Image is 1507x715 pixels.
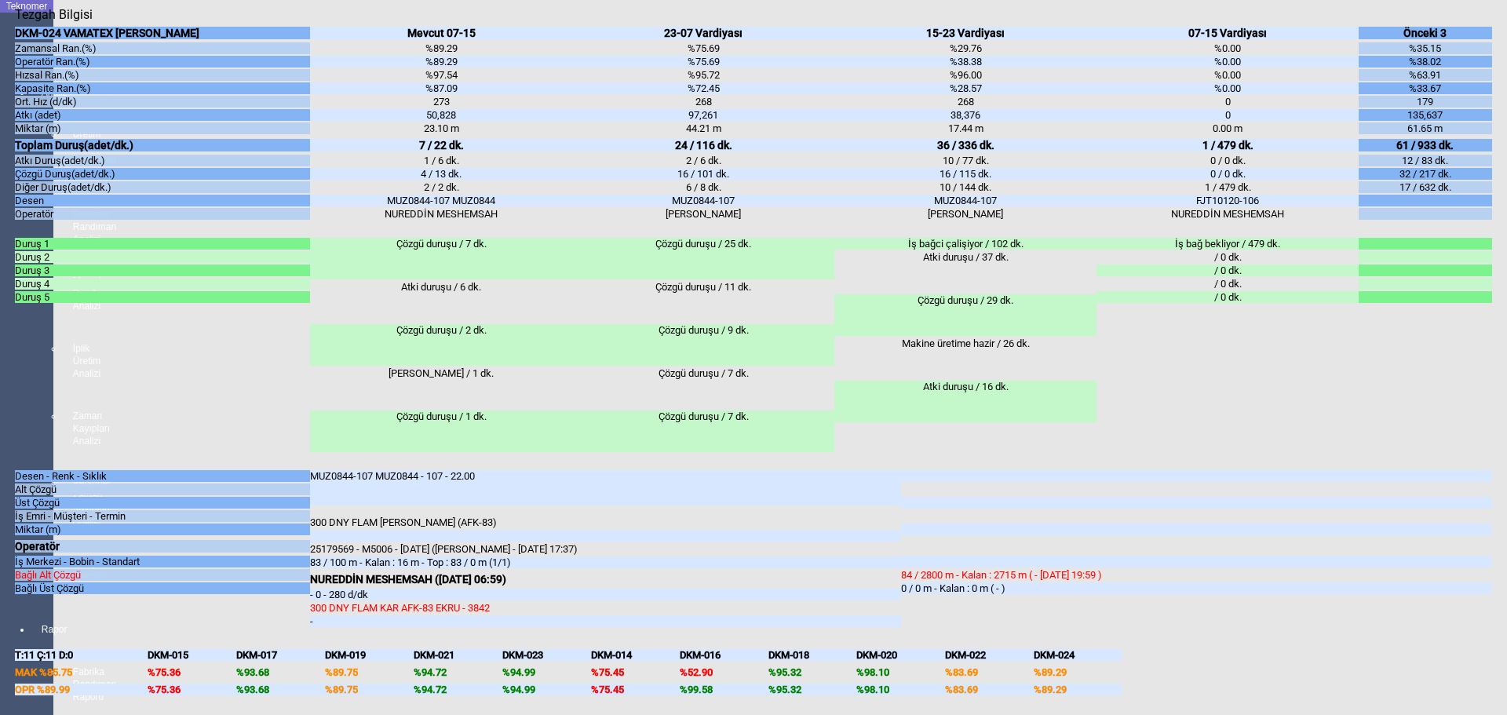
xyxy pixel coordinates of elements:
[834,155,1096,166] div: 10 / 77 dk.
[15,523,310,535] div: Miktar (m)
[15,278,310,290] div: Duruş 4
[310,281,572,323] div: Atki duruşu / 6 dk.
[572,69,834,81] div: %95.72
[1096,155,1359,166] div: 0 / 0 dk.
[945,649,1034,661] div: DKM-022
[236,684,325,695] div: %93.68
[15,96,310,108] div: Ort. Hız (d/dk)
[834,208,1096,220] div: [PERSON_NAME]
[325,684,414,695] div: %89.75
[591,649,680,661] div: DKM-014
[310,168,572,180] div: 4 / 13 dk.
[834,69,1096,81] div: %96.00
[834,195,1096,206] div: MUZ0844-107
[1096,208,1359,220] div: NUREDDİN MESHEMSAH
[901,582,1492,594] div: 0 / 0 m - Kalan : 0 m ( - )
[1359,42,1491,54] div: %35.15
[945,684,1034,695] div: %83.69
[1096,168,1359,180] div: 0 / 0 dk.
[310,109,572,121] div: 50,828
[15,122,310,134] div: Miktar (m)
[572,96,834,108] div: 268
[15,510,310,522] div: İş Emri - Müşteri - Termin
[15,238,310,250] div: Duruş 1
[15,139,310,151] div: Toplam Duruş(adet/dk.)
[1096,122,1359,134] div: 0.00 m
[1096,56,1359,67] div: %0.00
[768,649,857,661] div: DKM-018
[310,181,572,193] div: 2 / 2 dk.
[572,42,834,54] div: %75.69
[15,27,310,39] div: DKM-024 VAMATEX [PERSON_NAME]
[1359,56,1491,67] div: %38.02
[15,82,310,94] div: Kapasite Ran.(%)
[15,540,310,553] div: Operatör
[1359,168,1491,180] div: 32 / 217 dk.
[15,168,310,180] div: Çözgü Duruş(adet/dk.)
[572,195,834,206] div: MUZ0844-107
[15,7,98,22] div: Tezgah Bilgisi
[310,42,572,54] div: %89.29
[310,324,572,366] div: Çözgü duruşu / 2 dk.
[572,208,834,220] div: [PERSON_NAME]
[1096,264,1359,276] div: / 0 dk.
[310,573,901,585] div: NUREDDİN MESHEMSAH ([DATE] 06:59)
[310,602,901,614] div: 300 DNY FLAM KAR AFK-83 EKRU - 3842
[1359,82,1491,94] div: %33.67
[325,649,414,661] div: DKM-019
[310,516,901,528] div: 300 DNY FLAM [PERSON_NAME] (AFK-83)
[502,666,591,678] div: %94.99
[15,556,310,567] div: İş Merkezi - Bobin - Standart
[945,666,1034,678] div: %83.69
[310,139,572,151] div: 7 / 22 dk.
[1359,181,1491,193] div: 17 / 632 dk.
[15,264,310,276] div: Duruş 3
[15,582,310,594] div: Bağlı Üst Çözgü
[1096,96,1359,108] div: 0
[572,82,834,94] div: %72.45
[834,96,1096,108] div: 268
[414,684,502,695] div: %94.72
[834,109,1096,121] div: 38,376
[310,410,572,452] div: Çözgü duruşu / 1 dk.
[310,556,901,568] div: 83 / 100 m - Kalan : 16 m - Top : 83 / 0 m (1/1)
[572,181,834,193] div: 6 / 8 dk.
[1096,27,1359,39] div: 07-15 Vardiyası
[856,649,945,661] div: DKM-020
[310,69,572,81] div: %97.54
[310,155,572,166] div: 1 / 6 dk.
[1359,69,1491,81] div: %63.91
[15,666,148,678] div: MAK %85.75
[15,649,148,661] div: T:11 Ç:11 D:0
[834,294,1096,336] div: Çözgü duruşu / 29 dk.
[572,281,834,323] div: Çözgü duruşu / 11 dk.
[15,470,310,482] div: Desen - Renk - Sıklık
[834,27,1096,39] div: 15-23 Vardiyası
[1096,181,1359,193] div: 1 / 479 dk.
[1096,291,1359,303] div: / 0 dk.
[414,666,502,678] div: %94.72
[572,56,834,67] div: %75.69
[834,168,1096,180] div: 16 / 115 dk.
[1096,238,1359,250] div: İş bağ bekliyor / 479 dk.
[834,56,1096,67] div: %38.38
[15,69,310,81] div: Hızsal Ran.(%)
[310,96,572,108] div: 273
[15,291,310,303] div: Duruş 5
[148,649,236,661] div: DKM-015
[15,109,310,121] div: Atkı (adet)
[310,238,572,279] div: Çözgü duruşu / 7 dk.
[591,666,680,678] div: %75.45
[1359,109,1491,121] div: 135,637
[680,649,768,661] div: DKM-016
[15,42,310,54] div: Zamansal Ran.(%)
[15,684,148,695] div: OPR %89.99
[15,483,310,495] div: Alt Çözgü
[572,155,834,166] div: 2 / 6 dk.
[148,666,236,678] div: %75.36
[572,109,834,121] div: 97,261
[15,155,310,166] div: Atkı Duruş(adet/dk.)
[310,470,901,505] div: MUZ0844-107 MUZ0844 - 107 - 22.00
[572,139,834,151] div: 24 / 116 dk.
[310,367,572,409] div: [PERSON_NAME] / 1 dk.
